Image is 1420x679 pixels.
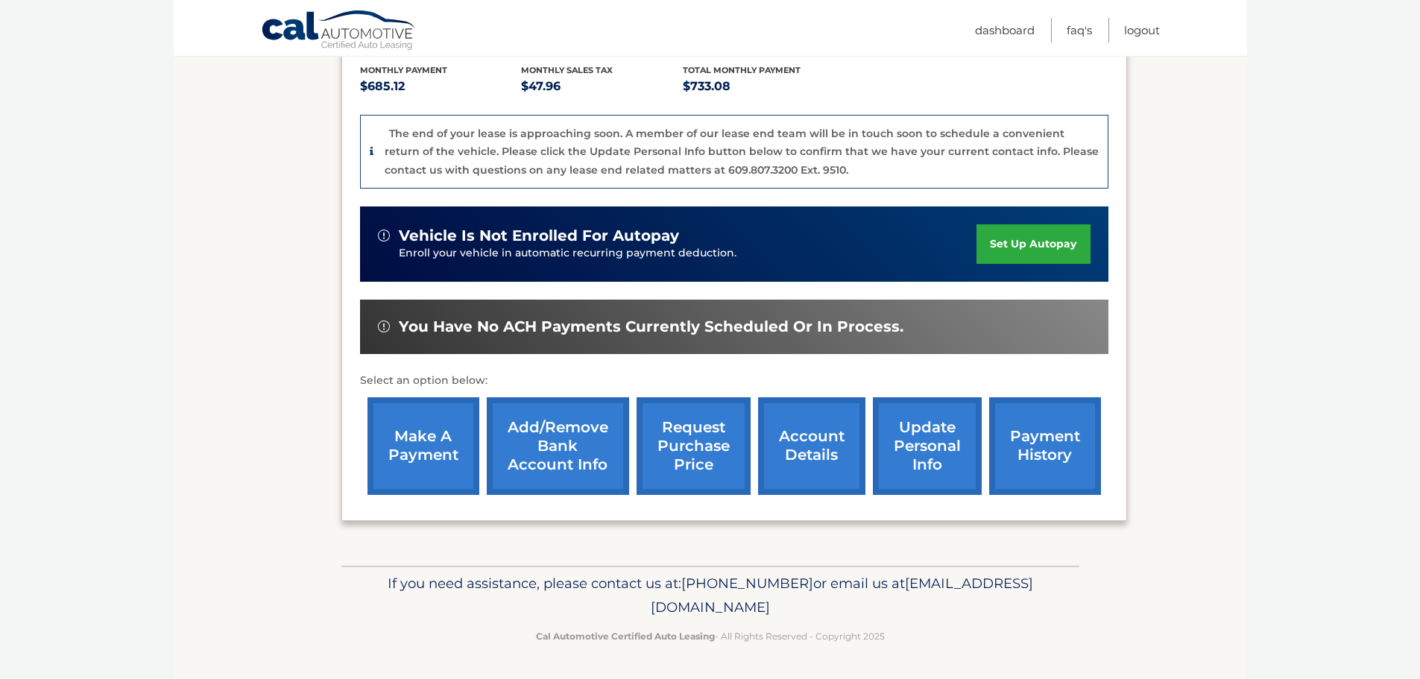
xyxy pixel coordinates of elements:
[683,65,801,75] span: Total Monthly Payment
[683,76,845,97] p: $733.08
[1067,18,1092,42] a: FAQ's
[873,397,982,495] a: update personal info
[378,320,390,332] img: alert-white.svg
[261,10,417,53] a: Cal Automotive
[521,76,683,97] p: $47.96
[367,397,479,495] a: make a payment
[399,227,679,245] span: vehicle is not enrolled for autopay
[360,65,447,75] span: Monthly Payment
[989,397,1101,495] a: payment history
[681,575,813,592] span: [PHONE_NUMBER]
[536,631,715,642] strong: Cal Automotive Certified Auto Leasing
[976,224,1090,264] a: set up autopay
[1124,18,1160,42] a: Logout
[637,397,751,495] a: request purchase price
[975,18,1035,42] a: Dashboard
[351,628,1070,644] p: - All Rights Reserved - Copyright 2025
[487,397,629,495] a: Add/Remove bank account info
[399,318,903,336] span: You have no ACH payments currently scheduled or in process.
[758,397,865,495] a: account details
[360,76,522,97] p: $685.12
[521,65,613,75] span: Monthly sales Tax
[378,230,390,241] img: alert-white.svg
[385,127,1099,177] p: The end of your lease is approaching soon. A member of our lease end team will be in touch soon t...
[399,245,977,262] p: Enroll your vehicle in automatic recurring payment deduction.
[360,372,1108,390] p: Select an option below:
[351,572,1070,619] p: If you need assistance, please contact us at: or email us at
